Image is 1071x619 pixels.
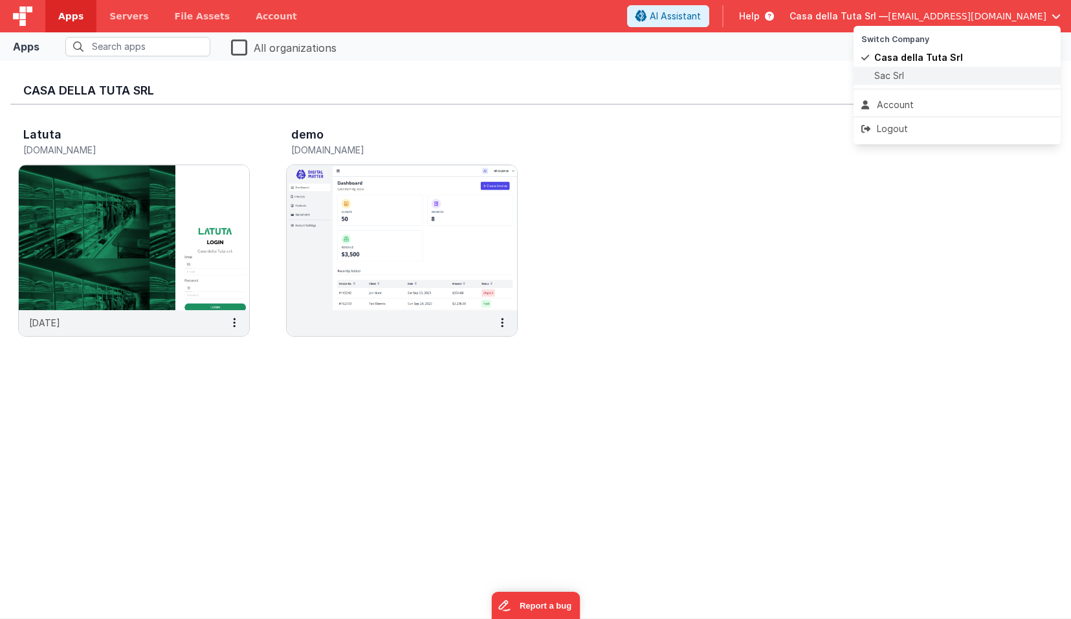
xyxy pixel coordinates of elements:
[861,35,1053,43] h5: Switch Company
[491,592,580,619] iframe: Marker.io feedback button
[861,98,1053,111] div: Account
[861,122,1053,135] div: Logout
[874,51,963,64] span: Casa della Tuta Srl
[874,69,904,82] span: Sac Srl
